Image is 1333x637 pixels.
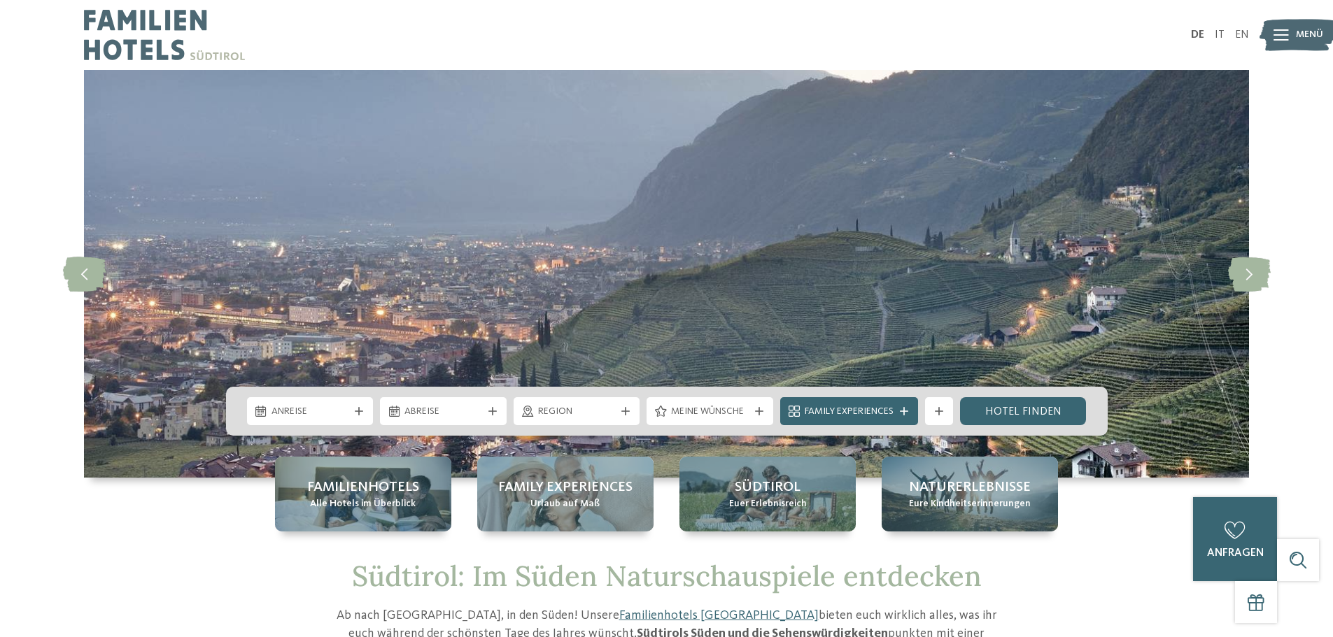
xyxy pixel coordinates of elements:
[1215,29,1225,41] a: IT
[275,457,451,531] a: Südtirol, den Süden und seine Highlights entdecken Familienhotels Alle Hotels im Überblick
[960,397,1087,425] a: Hotel finden
[538,405,616,419] span: Region
[498,478,633,497] span: Family Experiences
[1296,28,1323,42] span: Menü
[307,478,419,497] span: Familienhotels
[530,497,600,511] span: Urlaub auf Maß
[679,457,856,531] a: Südtirol, den Süden und seine Highlights entdecken Südtirol Euer Erlebnisreich
[909,497,1031,511] span: Eure Kindheitserinnerungen
[1193,497,1277,581] a: anfragen
[619,609,819,622] a: Familienhotels [GEOGRAPHIC_DATA]
[735,478,800,497] span: Südtirol
[1235,29,1249,41] a: EN
[404,405,482,419] span: Abreise
[671,405,749,419] span: Meine Wünsche
[310,497,416,511] span: Alle Hotels im Überblick
[1207,547,1264,559] span: anfragen
[805,405,894,419] span: Family Experiences
[882,457,1058,531] a: Südtirol, den Süden und seine Highlights entdecken Naturerlebnisse Eure Kindheitserinnerungen
[477,457,654,531] a: Südtirol, den Süden und seine Highlights entdecken Family Experiences Urlaub auf Maß
[729,497,807,511] span: Euer Erlebnisreich
[84,70,1249,478] img: Südtirol, den Süden und seine Highlights entdecken
[271,405,349,419] span: Anreise
[909,478,1031,497] span: Naturerlebnisse
[1191,29,1204,41] a: DE
[352,558,982,594] span: Südtirol: Im Süden Naturschauspiele entdecken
